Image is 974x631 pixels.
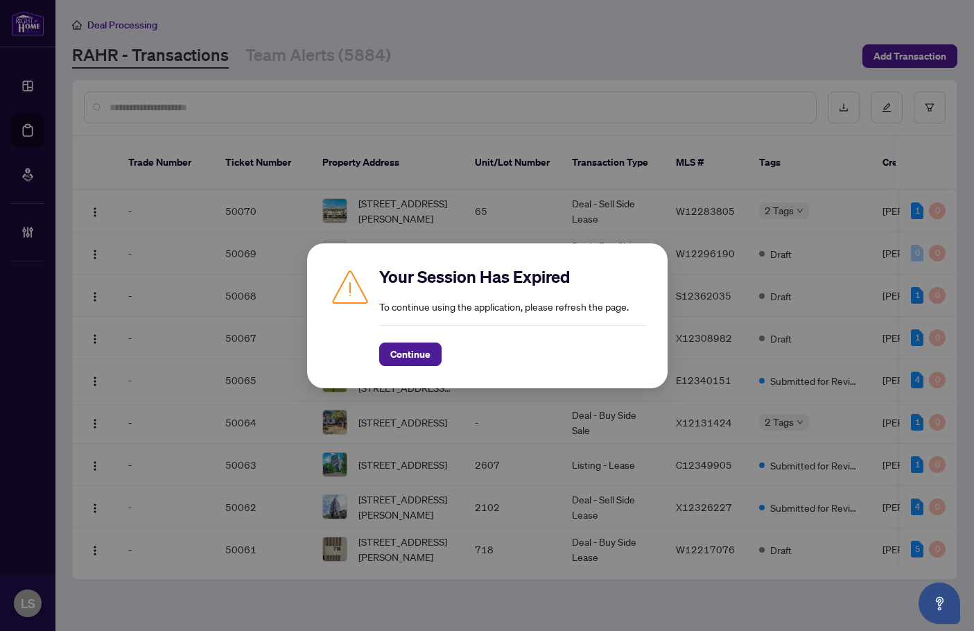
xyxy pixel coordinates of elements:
img: Caution icon [329,266,371,307]
button: Open asap [919,582,960,624]
span: Continue [390,343,431,365]
button: Continue [379,343,442,366]
div: To continue using the application, please refresh the page. [379,266,645,366]
h2: Your Session Has Expired [379,266,645,288]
